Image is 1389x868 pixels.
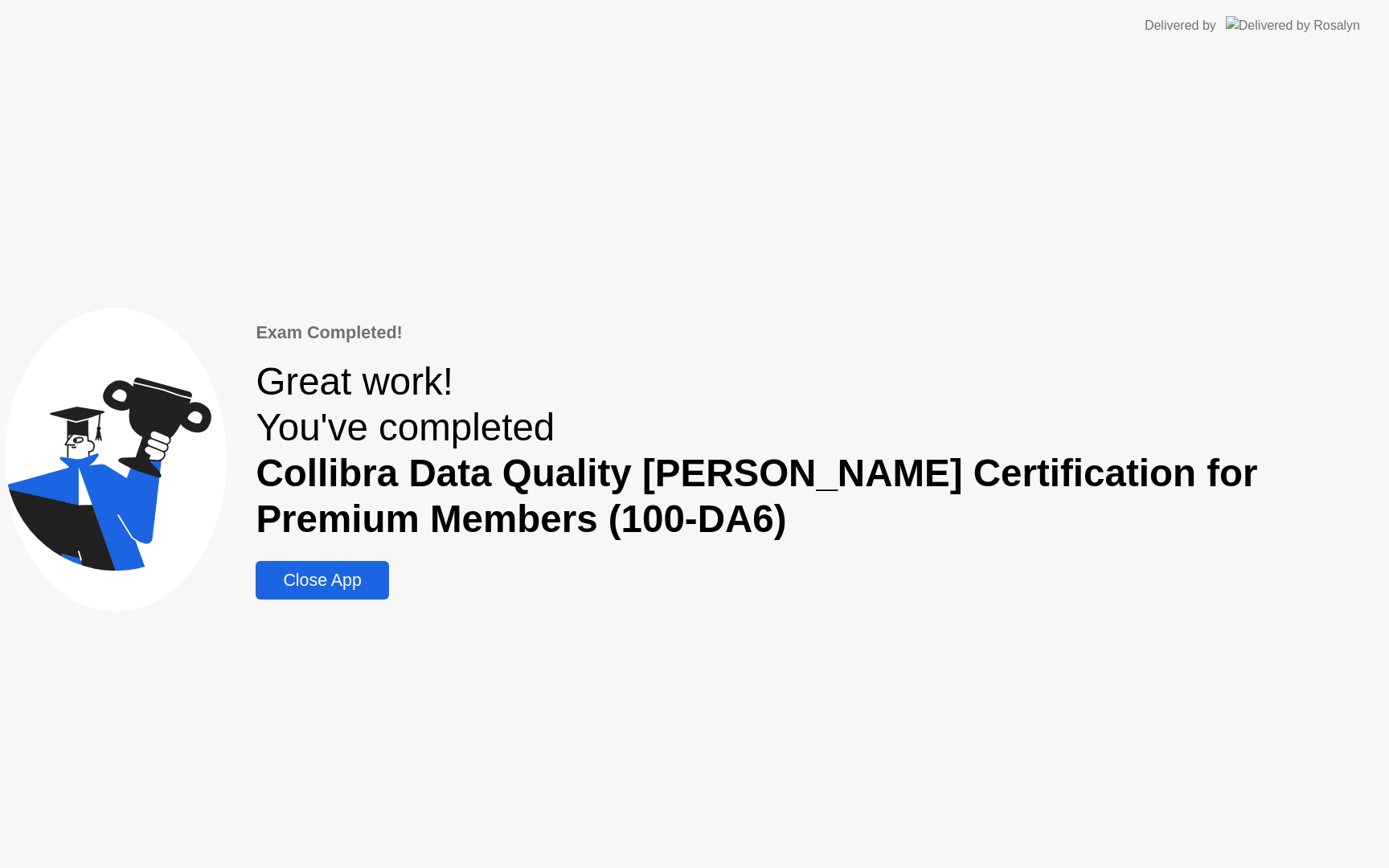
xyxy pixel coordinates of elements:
[256,320,1384,346] div: Exam Completed!
[260,571,383,591] div: Close App
[256,452,1257,540] b: Collibra Data Quality [PERSON_NAME] Certification for Premium Members (100-DA6)
[1226,16,1360,35] img: Delivered by Rosalyn
[1145,16,1216,35] div: Delivered by
[256,561,388,600] button: Close App
[256,358,1384,542] div: Great work! You've completed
